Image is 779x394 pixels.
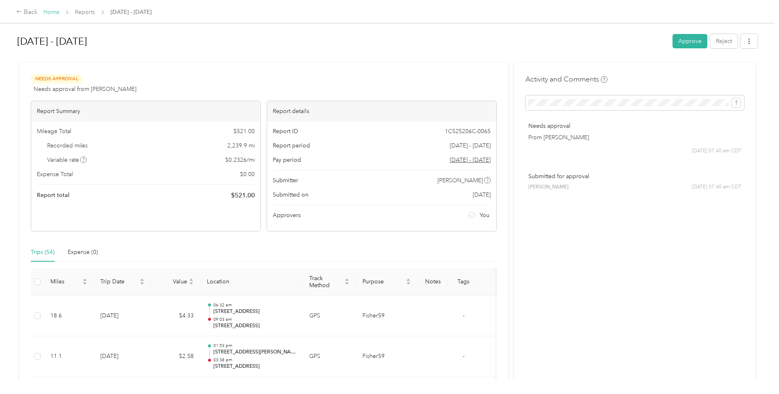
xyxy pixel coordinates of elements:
div: Report Summary [31,101,260,121]
span: [PERSON_NAME] [437,176,483,185]
span: Pay period [273,156,301,164]
span: $ 0.2326 / mi [225,156,255,164]
span: caret-down [344,281,349,286]
div: Trips (54) [31,248,54,257]
span: $ 521.00 [231,190,255,200]
span: caret-down [406,281,411,286]
td: GPS [303,336,356,377]
p: [STREET_ADDRESS] [213,308,296,315]
span: Needs approval from [PERSON_NAME] [34,85,136,93]
span: - [463,353,464,360]
td: Fisher59 [356,296,417,337]
span: Report period [273,141,310,150]
h4: Activity and Comments [525,74,607,84]
span: Miles [50,278,81,285]
iframe: Everlance-gr Chat Button Frame [733,348,779,394]
h1: Sep 1 - 30, 2025 [17,32,667,51]
p: 03:38 pm [213,357,296,363]
span: Report ID [273,127,298,136]
span: caret-down [189,281,194,286]
p: [STREET_ADDRESS][PERSON_NAME] [213,349,296,356]
p: [STREET_ADDRESS] [213,322,296,330]
td: $4.33 [151,296,200,337]
a: Home [43,9,59,16]
th: Tags [448,268,479,296]
th: Value [151,268,200,296]
td: [DATE] [94,336,151,377]
th: Location [200,268,303,296]
span: caret-up [189,277,194,282]
span: Approvers [273,211,301,220]
span: Recorded miles [47,141,88,150]
span: Value [158,278,187,285]
button: Approve [673,34,707,48]
span: 1C525206C-0065 [445,127,491,136]
span: You [480,211,489,220]
a: Reports [75,9,95,16]
span: - [463,312,464,319]
th: Purpose [356,268,417,296]
p: From [PERSON_NAME] [528,133,741,142]
span: Go to pay period [450,156,491,164]
span: [DATE] [473,190,491,199]
button: Reject [710,34,738,48]
span: Expense Total [37,170,73,179]
p: [STREET_ADDRESS] [213,363,296,370]
td: 11.1 [44,336,94,377]
span: caret-down [140,281,145,286]
span: Purpose [362,278,404,285]
span: Mileage Total [37,127,71,136]
span: caret-up [344,277,349,282]
td: GPS [303,296,356,337]
th: Notes [417,268,448,296]
span: Trip Date [100,278,138,285]
span: Submitter [273,176,298,185]
span: caret-up [406,277,411,282]
th: Miles [44,268,94,296]
th: Trip Date [94,268,151,296]
div: Expense (0) [68,248,98,257]
span: [PERSON_NAME] [528,183,568,191]
p: 01:53 pm [213,343,296,349]
p: 09:03 am [213,317,296,322]
span: caret-up [82,277,87,282]
span: $ 521.00 [233,127,255,136]
span: [DATE] - [DATE] [450,141,491,150]
span: $ 0.00 [240,170,255,179]
span: 2,239.9 mi [227,141,255,150]
span: caret-up [140,277,145,282]
p: 06:32 am [213,302,296,308]
span: Track Method [309,275,343,289]
td: [DATE] [94,296,151,337]
p: Needs approval [528,122,741,130]
span: [DATE] 07:40 am CDT [692,183,741,191]
div: Back [16,7,38,17]
div: Report details [267,101,496,121]
span: Submitted on [273,190,308,199]
p: Submitted for approval [528,172,741,181]
span: Needs Approval [31,74,82,84]
span: caret-down [82,281,87,286]
span: [DATE] - [DATE] [111,8,152,16]
td: Fisher59 [356,336,417,377]
span: Variable rate [47,156,87,164]
th: Track Method [303,268,356,296]
td: 18.6 [44,296,94,337]
td: $2.58 [151,336,200,377]
span: Report total [37,191,70,199]
span: [DATE] 07:40 am CDT [692,147,741,155]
